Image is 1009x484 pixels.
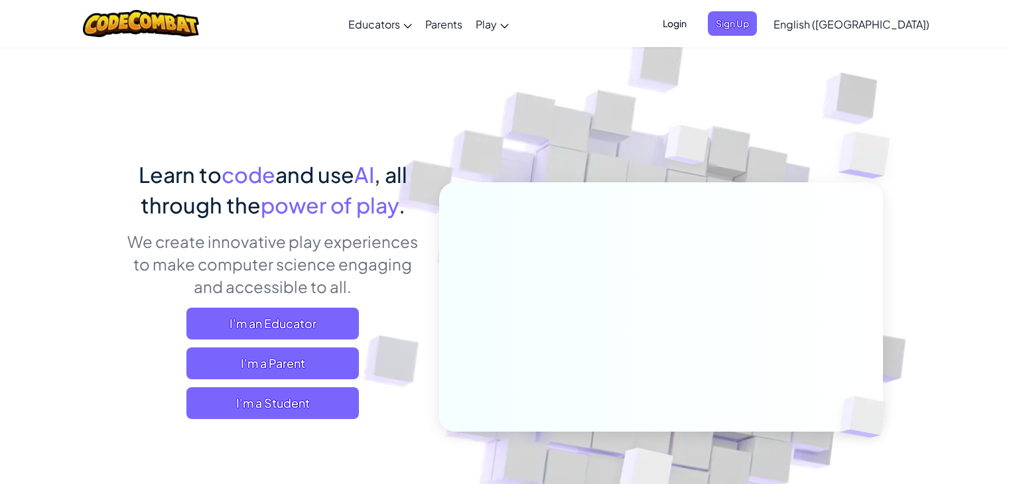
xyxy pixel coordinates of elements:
[186,347,359,379] a: I'm a Parent
[708,11,757,36] button: Sign Up
[774,17,929,31] span: English ([GEOGRAPHIC_DATA])
[139,161,222,188] span: Learn to
[812,99,927,212] img: Overlap cubes
[399,192,405,218] span: .
[342,6,419,42] a: Educators
[261,192,399,218] span: power of play
[222,161,275,188] span: code
[639,99,735,198] img: Overlap cubes
[817,369,917,465] img: Overlap cubes
[348,17,400,31] span: Educators
[476,17,497,31] span: Play
[419,6,469,42] a: Parents
[186,387,359,419] button: I'm a Student
[767,6,936,42] a: English ([GEOGRAPHIC_DATA])
[83,10,199,37] img: CodeCombat logo
[127,230,419,298] p: We create innovative play experiences to make computer science engaging and accessible to all.
[469,6,515,42] a: Play
[275,161,354,188] span: and use
[186,308,359,339] a: I'm an Educator
[655,11,695,36] button: Login
[354,161,374,188] span: AI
